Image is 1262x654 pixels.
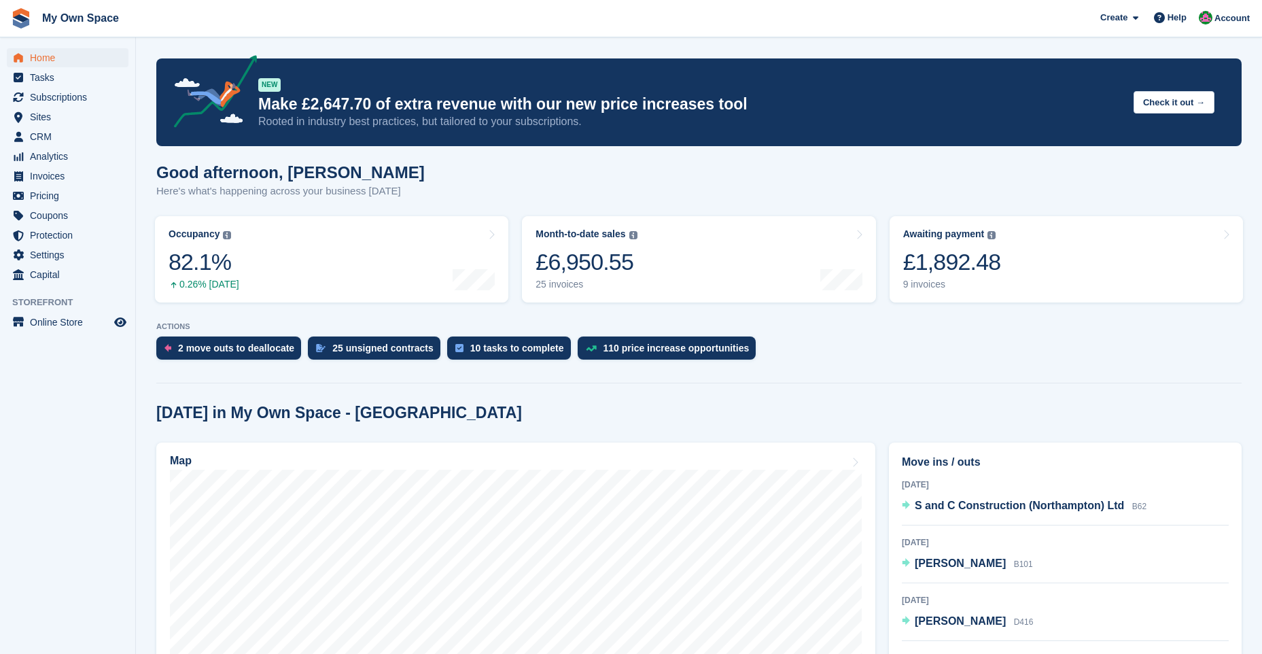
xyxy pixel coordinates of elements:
[258,78,281,92] div: NEW
[162,55,258,133] img: price-adjustments-announcement-icon-8257ccfd72463d97f412b2fc003d46551f7dbcb40ab6d574587a9cd5c0d94...
[156,322,1242,331] p: ACTIONS
[156,404,522,422] h2: [DATE] in My Own Space - [GEOGRAPHIC_DATA]
[37,7,124,29] a: My Own Space
[522,216,875,303] a: Month-to-date sales £6,950.55 25 invoices
[903,279,1001,290] div: 9 invoices
[902,454,1229,470] h2: Move ins / outs
[1134,91,1214,114] button: Check it out →
[1100,11,1127,24] span: Create
[11,8,31,29] img: stora-icon-8386f47178a22dfd0bd8f6a31ec36ba5ce8667c1dd55bd0f319d3a0aa187defe.svg
[169,279,239,290] div: 0.26% [DATE]
[470,343,564,354] div: 10 tasks to complete
[258,94,1123,114] p: Make £2,647.70 of extra revenue with our new price increases tool
[258,114,1123,129] p: Rooted in industry best practices, but tailored to your subscriptions.
[30,186,111,205] span: Pricing
[603,343,750,354] div: 110 price increase opportunities
[455,344,463,352] img: task-75834270c22a3079a89374b754ae025e5fb1db73e45f91037f5363f120a921f8.svg
[30,48,111,67] span: Home
[7,313,128,332] a: menu
[902,479,1229,491] div: [DATE]
[7,127,128,146] a: menu
[30,88,111,107] span: Subscriptions
[30,245,111,264] span: Settings
[7,48,128,67] a: menu
[536,279,637,290] div: 25 invoices
[223,231,231,239] img: icon-info-grey-7440780725fd019a000dd9b08b2336e03edf1995a4989e88bcd33f0948082b44.svg
[578,337,763,366] a: 110 price increase opportunities
[915,500,1124,511] span: S and C Construction (Northampton) Ltd
[902,536,1229,549] div: [DATE]
[987,231,996,239] img: icon-info-grey-7440780725fd019a000dd9b08b2336e03edf1995a4989e88bcd33f0948082b44.svg
[1168,11,1187,24] span: Help
[1014,560,1033,569] span: B101
[915,615,1006,627] span: [PERSON_NAME]
[30,68,111,87] span: Tasks
[30,127,111,146] span: CRM
[903,228,985,240] div: Awaiting payment
[7,107,128,126] a: menu
[903,248,1001,276] div: £1,892.48
[902,594,1229,606] div: [DATE]
[30,265,111,284] span: Capital
[30,313,111,332] span: Online Store
[1214,12,1250,25] span: Account
[7,167,128,186] a: menu
[1132,502,1146,511] span: B62
[902,613,1033,631] a: [PERSON_NAME] D416
[178,343,294,354] div: 2 move outs to deallocate
[316,344,326,352] img: contract_signature_icon-13c848040528278c33f63329250d36e43548de30e8caae1d1a13099fd9432cc5.svg
[915,557,1006,569] span: [PERSON_NAME]
[7,245,128,264] a: menu
[536,228,625,240] div: Month-to-date sales
[1014,617,1034,627] span: D416
[30,206,111,225] span: Coupons
[170,455,192,467] h2: Map
[7,68,128,87] a: menu
[7,226,128,245] a: menu
[155,216,508,303] a: Occupancy 82.1% 0.26% [DATE]
[1199,11,1212,24] img: Lucy Parry
[7,206,128,225] a: menu
[169,248,239,276] div: 82.1%
[308,337,447,366] a: 25 unsigned contracts
[586,345,597,351] img: price_increase_opportunities-93ffe204e8149a01c8c9dc8f82e8f89637d9d84a8eef4429ea346261dce0b2c0.svg
[7,186,128,205] a: menu
[629,231,637,239] img: icon-info-grey-7440780725fd019a000dd9b08b2336e03edf1995a4989e88bcd33f0948082b44.svg
[902,555,1033,573] a: [PERSON_NAME] B101
[447,337,578,366] a: 10 tasks to complete
[890,216,1243,303] a: Awaiting payment £1,892.48 9 invoices
[164,344,171,352] img: move_outs_to_deallocate_icon-f764333ba52eb49d3ac5e1228854f67142a1ed5810a6f6cc68b1a99e826820c5.svg
[156,337,308,366] a: 2 move outs to deallocate
[169,228,220,240] div: Occupancy
[7,147,128,166] a: menu
[112,314,128,330] a: Preview store
[536,248,637,276] div: £6,950.55
[7,88,128,107] a: menu
[30,226,111,245] span: Protection
[156,163,425,182] h1: Good afternoon, [PERSON_NAME]
[12,296,135,309] span: Storefront
[332,343,434,354] div: 25 unsigned contracts
[30,147,111,166] span: Analytics
[7,265,128,284] a: menu
[156,184,425,199] p: Here's what's happening across your business [DATE]
[902,498,1146,515] a: S and C Construction (Northampton) Ltd B62
[30,107,111,126] span: Sites
[30,167,111,186] span: Invoices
